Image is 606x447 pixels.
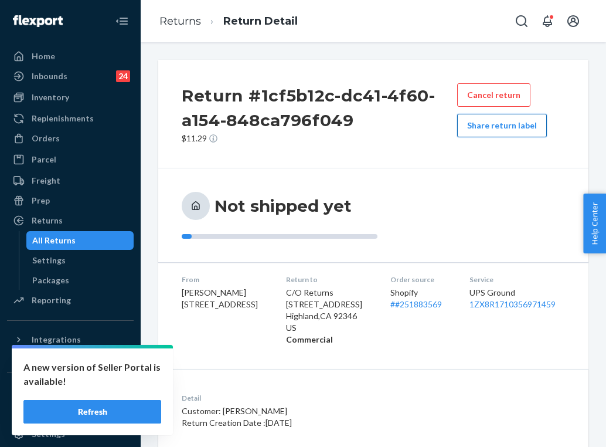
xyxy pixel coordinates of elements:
div: Packages [32,275,69,286]
a: All Returns [26,231,134,250]
a: Add Fast Tag [7,406,134,420]
a: Settings [26,251,134,270]
span: UPS Ground [469,287,515,297]
a: Settings [7,425,134,443]
p: $11.29 [182,133,457,144]
a: Packages [26,271,134,290]
a: Prep [7,191,134,210]
span: Support [25,8,67,19]
dt: From [182,275,267,285]
dt: Service [469,275,565,285]
a: Freight [7,171,134,190]
button: Fast Tags [7,382,134,401]
div: Parcel [32,154,56,165]
a: Parcel [7,150,134,169]
h3: Not shipped yet [215,195,352,216]
p: Return Creation Date : [DATE] [182,417,428,429]
dt: Order source [390,275,451,285]
button: Open account menu [561,9,585,33]
strong: Commercial [286,334,333,344]
div: Reporting [32,294,71,306]
a: ##251883569 [390,299,442,309]
dt: Detail [182,393,428,403]
span: [PERSON_NAME] [STREET_ADDRESS] [182,287,258,309]
a: Replenishments [7,109,134,128]
a: Returns [159,15,201,28]
button: Cancel return [457,83,530,107]
div: Freight [32,175,60,187]
a: Returns [7,211,134,230]
p: [STREET_ADDRESS] [286,299,372,310]
div: Inventory [32,92,69,103]
button: Integrations [7,330,134,349]
img: Flexport logo [13,15,63,27]
a: 1ZX8R1710356971459 [469,299,556,309]
button: Help Center [583,194,606,253]
ol: breadcrumbs [150,4,307,39]
a: Home [7,47,134,66]
div: Orders [32,133,60,144]
a: Add Integration [7,354,134,368]
p: US [286,322,372,334]
p: A new version of Seller Portal is available! [23,360,161,388]
p: Highland , CA 92346 [286,310,372,322]
button: Refresh [23,400,161,424]
div: Home [32,50,55,62]
div: Replenishments [32,113,94,124]
div: Prep [32,195,50,206]
button: Open Search Box [510,9,533,33]
h2: Return #1cf5b12c-dc41-4f60-a154-848ca796f049 [182,83,457,133]
div: All Returns [32,235,76,246]
a: Inbounds24 [7,67,134,86]
p: C/O Returns [286,287,372,299]
a: Orders [7,129,134,148]
button: Open notifications [536,9,559,33]
a: Return Detail [223,15,298,28]
div: Settings [32,255,66,266]
a: Reporting [7,291,134,310]
a: Inventory [7,88,134,107]
div: Shopify [390,287,451,310]
div: Inbounds [32,70,67,82]
div: Integrations [32,334,81,346]
div: 24 [116,70,130,82]
div: Returns [32,215,63,226]
button: Share return label [457,114,547,137]
p: Customer: [PERSON_NAME] [182,405,428,417]
button: Close Navigation [110,9,134,33]
dt: Return to [286,275,372,285]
